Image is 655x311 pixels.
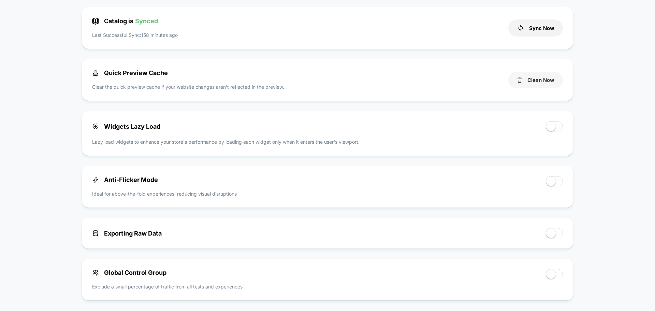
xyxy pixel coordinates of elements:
button: Sync Now [508,19,563,37]
span: Anti-Flicker Mode [92,176,158,183]
p: Ideal for above-the-fold experiences, reducing visual disruptions [92,190,237,197]
span: Quick Preview Cache [92,69,168,76]
span: Widgets Lazy Load [92,123,160,130]
p: Exclude a small percentage of traffic from all tests and experiences [92,283,243,290]
span: Synced [135,17,158,25]
p: Last Successful Sync: 158 minutes ago [92,31,178,39]
span: Exporting Raw Data [92,230,162,237]
p: Clear the quick preview cache if your website changes aren’t reflected in the preview. [92,83,284,90]
span: Global Control Group [92,269,166,276]
span: Catalog is [92,17,158,25]
button: Clean Now [508,72,563,88]
p: Lazy load widgets to enhance your store's performance by loading each widget only when it enters ... [92,138,563,145]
